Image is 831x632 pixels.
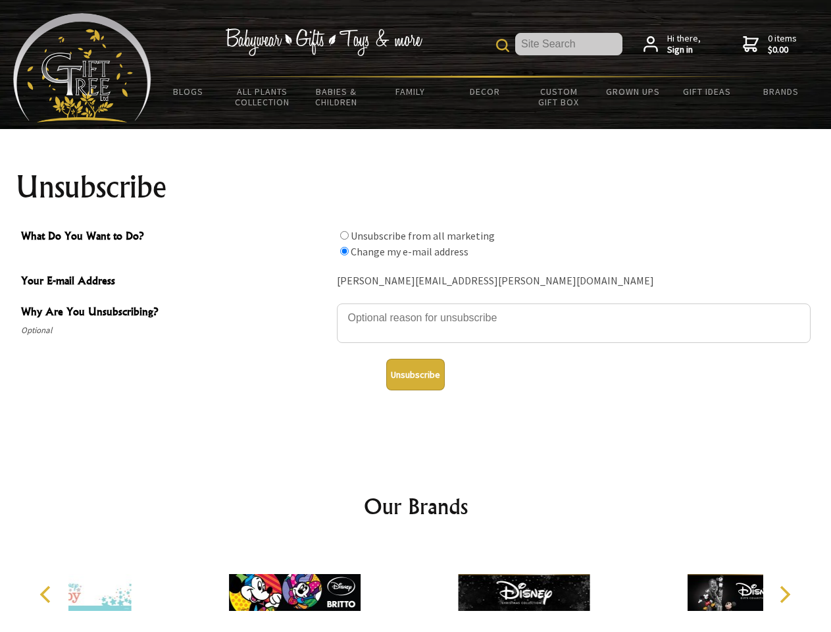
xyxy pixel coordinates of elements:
h1: Unsubscribe [16,171,816,203]
label: Change my e-mail address [351,245,468,258]
a: Family [374,78,448,105]
button: Unsubscribe [386,359,445,390]
a: Gift Ideas [670,78,744,105]
input: What Do You Want to Do? [340,231,349,240]
textarea: Why Are You Unsubscribing? [337,303,811,343]
img: Babywear - Gifts - Toys & more [225,28,422,56]
img: product search [496,39,509,52]
span: 0 items [768,32,797,56]
a: BLOGS [151,78,226,105]
a: Custom Gift Box [522,78,596,116]
span: Optional [21,323,330,338]
a: Grown Ups [595,78,670,105]
button: Next [770,580,799,609]
a: Brands [744,78,818,105]
strong: $0.00 [768,44,797,56]
a: All Plants Collection [226,78,300,116]
input: What Do You Want to Do? [340,247,349,255]
a: Hi there,Sign in [643,33,701,56]
img: Babyware - Gifts - Toys and more... [13,13,151,122]
span: What Do You Want to Do? [21,228,330,247]
span: Why Are You Unsubscribing? [21,303,330,323]
button: Previous [33,580,62,609]
h2: Our Brands [26,490,805,522]
a: Babies & Children [299,78,374,116]
span: Hi there, [667,33,701,56]
strong: Sign in [667,44,701,56]
input: Site Search [515,33,622,55]
a: 0 items$0.00 [743,33,797,56]
span: Your E-mail Address [21,273,330,292]
label: Unsubscribe from all marketing [351,229,495,242]
div: [PERSON_NAME][EMAIL_ADDRESS][PERSON_NAME][DOMAIN_NAME] [337,271,811,292]
a: Decor [447,78,522,105]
